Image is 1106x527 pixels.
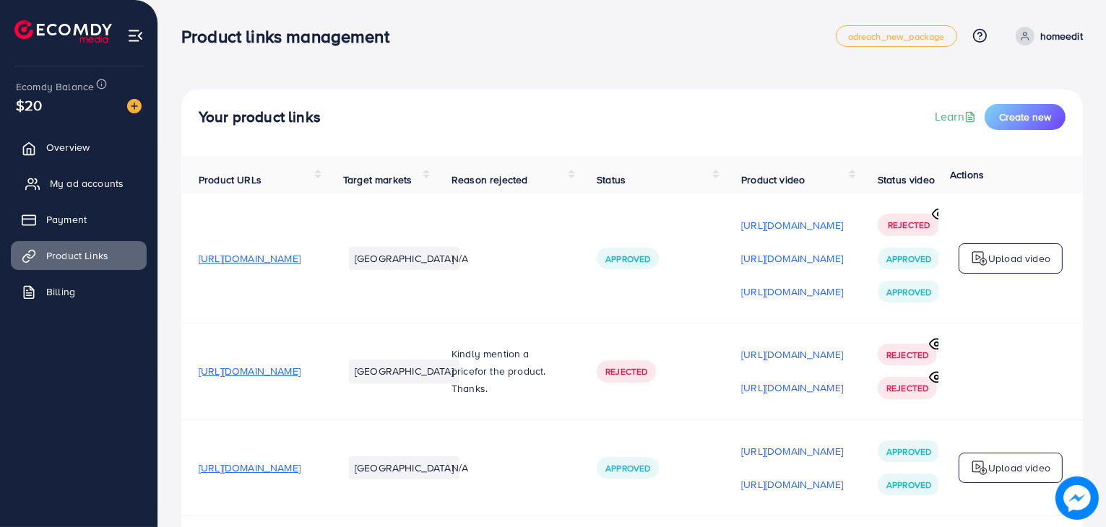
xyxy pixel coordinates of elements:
span: Rejected [605,365,647,378]
li: [GEOGRAPHIC_DATA] [349,247,459,270]
span: Approved [886,445,931,458]
span: Product URLs [199,173,262,187]
p: Upload video [988,250,1050,267]
span: Overview [46,140,90,154]
a: Overview [11,133,147,162]
span: [URL][DOMAIN_NAME] [199,251,301,266]
p: Upload video [988,459,1050,476]
span: Approved [886,253,931,265]
p: Thanks. [452,380,562,397]
span: Reason rejected [452,173,527,187]
p: [URL][DOMAIN_NAME] [741,379,843,396]
p: [URL][DOMAIN_NAME] [741,443,843,460]
span: Payment [46,212,87,227]
img: image [127,99,142,113]
a: Billing [11,277,147,306]
img: logo [14,20,112,43]
span: Rejected [888,219,930,231]
span: Approved [886,479,931,491]
span: [URL][DOMAIN_NAME] [199,461,301,475]
a: Learn [935,108,979,125]
span: Approved [605,462,650,474]
li: [GEOGRAPHIC_DATA] [349,456,459,479]
p: Kindly mention a price or the product. [452,345,562,380]
a: Payment [11,205,147,234]
span: N/A [452,251,468,266]
span: Actions [950,167,984,182]
span: Status [597,173,626,187]
p: [URL][DOMAIN_NAME] [741,476,843,493]
p: [URL][DOMAIN_NAME] [741,346,843,363]
span: Status video [878,173,935,187]
li: [GEOGRAPHIC_DATA] [349,360,459,383]
span: Ecomdy Balance [16,79,94,94]
a: adreach_new_package [836,25,957,47]
span: [URL][DOMAIN_NAME] [199,364,301,378]
button: Create new [985,104,1066,130]
span: Billing [46,284,75,299]
p: [URL][DOMAIN_NAME] [741,250,843,267]
span: Target markets [343,173,412,187]
a: Product Links [11,241,147,270]
a: My ad accounts [11,169,147,198]
span: Approved [605,253,650,265]
span: adreach_new_package [848,32,945,41]
span: N/A [452,461,468,475]
span: Product Links [46,248,108,263]
img: image [1055,476,1099,520]
span: Create new [999,110,1051,124]
h4: Your product links [199,108,321,126]
span: Approved [886,286,931,298]
a: homeedit [1010,27,1083,45]
span: Product video [741,173,805,187]
img: logo [971,459,988,476]
span: Rejected [886,349,928,361]
h3: Product links management [181,26,401,47]
p: [URL][DOMAIN_NAME] [741,283,843,300]
p: homeedit [1040,27,1083,45]
img: logo [971,250,988,267]
img: menu [127,27,144,44]
span: f [475,364,478,378]
span: $20 [16,95,42,116]
span: My ad accounts [50,176,124,191]
span: Rejected [886,382,928,394]
p: [URL][DOMAIN_NAME] [741,217,843,234]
